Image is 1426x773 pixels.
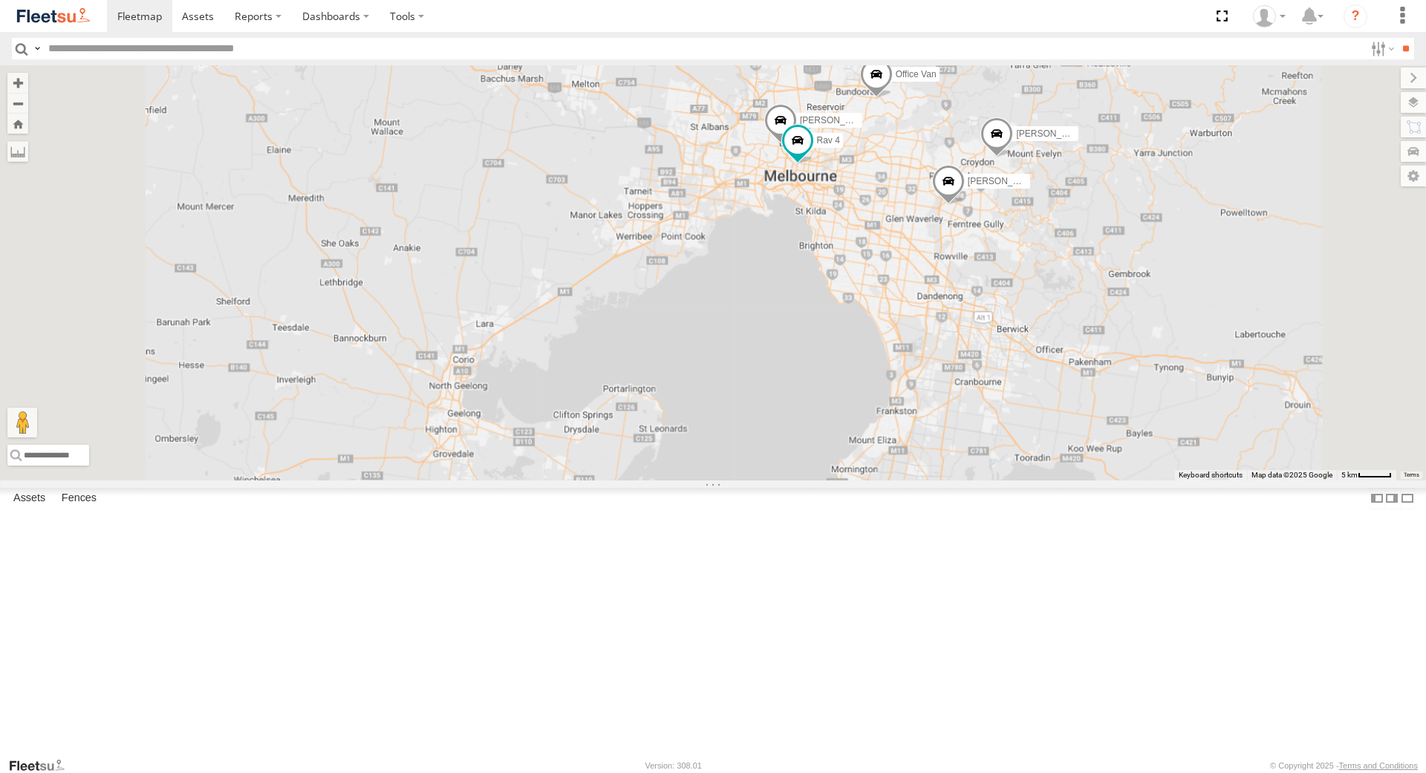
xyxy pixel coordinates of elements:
button: Zoom in [7,73,28,93]
label: Search Filter Options [1365,38,1397,59]
label: Assets [6,489,53,509]
a: Terms and Conditions [1339,761,1418,770]
span: [PERSON_NAME] [968,176,1041,186]
span: Map data ©2025 Google [1251,471,1332,479]
button: Zoom Home [7,114,28,134]
button: Keyboard shortcuts [1179,470,1243,480]
a: Visit our Website [8,758,76,773]
i: ? [1344,4,1367,28]
span: 5 km [1341,471,1358,479]
div: Version: 308.01 [645,761,702,770]
label: Dock Summary Table to the Right [1384,488,1399,509]
label: Measure [7,141,28,162]
label: Map Settings [1401,166,1426,186]
span: [PERSON_NAME] [1016,128,1090,139]
button: Zoom out [7,93,28,114]
label: Hide Summary Table [1400,488,1415,509]
img: fleetsu-logo-horizontal.svg [15,6,92,26]
label: Fences [54,489,104,509]
button: Map Scale: 5 km per 42 pixels [1337,470,1396,480]
label: Dock Summary Table to the Left [1370,488,1384,509]
span: Office Van [896,69,937,79]
span: Rav 4 [817,135,840,146]
div: Peter Edwardes [1248,5,1291,27]
span: [PERSON_NAME] [800,116,873,126]
label: Search Query [31,38,43,59]
div: © Copyright 2025 - [1270,761,1418,770]
button: Drag Pegman onto the map to open Street View [7,408,37,437]
a: Terms (opens in new tab) [1404,472,1419,477]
